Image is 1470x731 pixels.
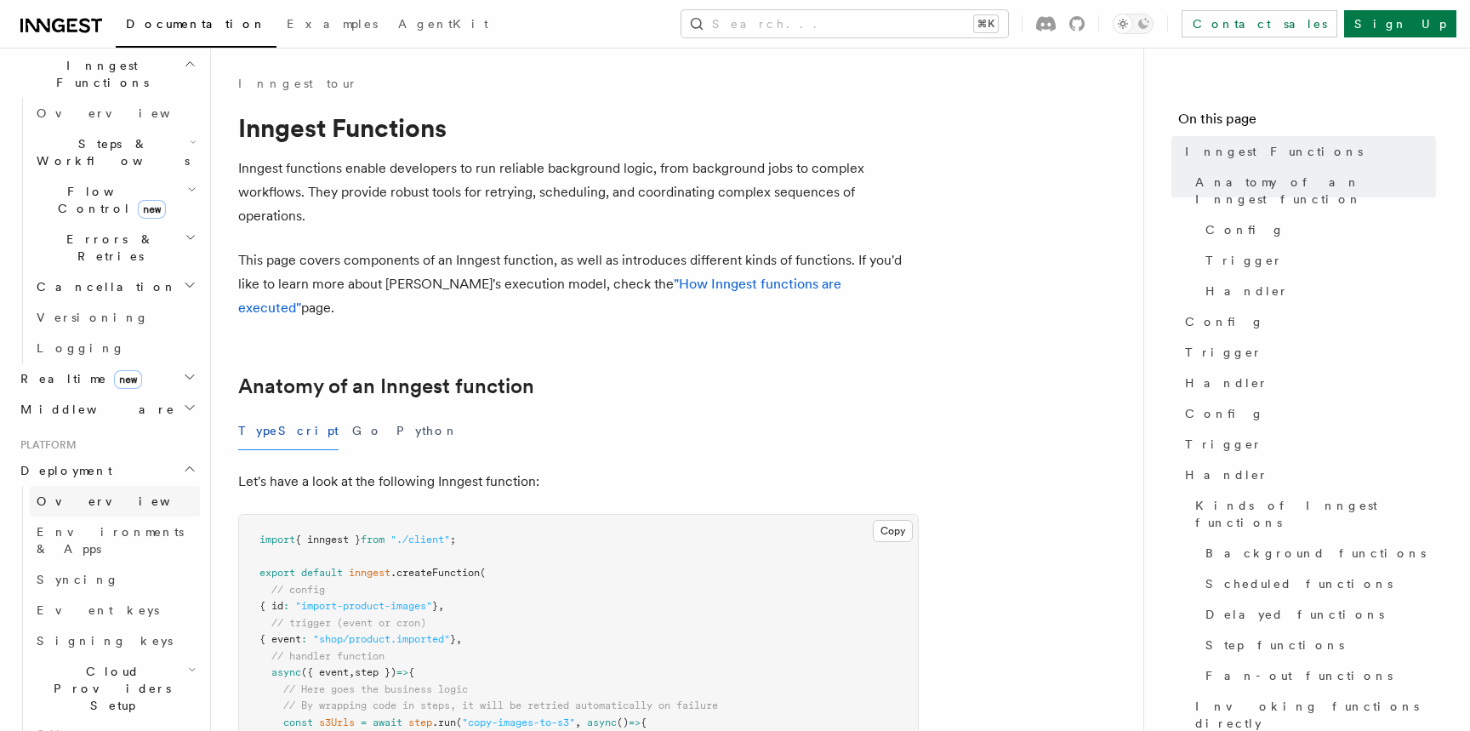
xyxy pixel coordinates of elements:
[1113,14,1154,34] button: Toggle dark mode
[1182,10,1337,37] a: Contact sales
[30,98,200,128] a: Overview
[271,617,426,629] span: // trigger (event or cron)
[138,200,166,219] span: new
[238,248,919,320] p: This page covers components of an Inngest function, as well as introduces different kinds of func...
[287,17,378,31] span: Examples
[30,183,187,217] span: Flow Control
[259,633,301,645] span: { event
[1344,10,1456,37] a: Sign Up
[271,666,301,678] span: async
[14,438,77,452] span: Platform
[14,98,200,363] div: Inngest Functions
[432,600,438,612] span: }
[388,5,499,46] a: AgentKit
[271,584,325,596] span: // config
[390,534,450,545] span: "./client"
[30,271,200,302] button: Cancellation
[1185,374,1268,391] span: Handler
[283,683,468,695] span: // Here goes the business logic
[1199,568,1436,599] a: Scheduled functions
[1195,497,1436,531] span: Kinds of Inngest functions
[283,700,718,711] span: // By wrapping code in steps, it will be retried automatically on failure
[259,567,295,579] span: export
[349,666,355,678] span: ,
[349,567,390,579] span: inngest
[1205,667,1393,684] span: Fan-out functions
[396,412,459,450] button: Python
[114,370,142,389] span: new
[14,57,184,91] span: Inngest Functions
[30,135,190,169] span: Steps & Workflows
[14,394,200,425] button: Middleware
[1185,466,1268,483] span: Handler
[276,5,388,46] a: Examples
[1205,545,1426,562] span: Background functions
[398,17,488,31] span: AgentKit
[1188,490,1436,538] a: Kinds of Inngest functions
[1199,214,1436,245] a: Config
[116,5,276,48] a: Documentation
[1178,337,1436,368] a: Trigger
[37,311,149,324] span: Versioning
[575,717,581,728] span: ,
[450,534,456,545] span: ;
[238,412,339,450] button: TypeScript
[1199,538,1436,568] a: Background functions
[1178,306,1436,337] a: Config
[1185,313,1264,330] span: Config
[295,534,361,545] span: { inngest }
[1205,283,1289,300] span: Handler
[1199,630,1436,660] a: Step functions
[30,486,200,517] a: Overview
[37,603,159,617] span: Event keys
[438,600,444,612] span: ,
[1195,174,1436,208] span: Anatomy of an Inngest function
[355,666,396,678] span: step })
[450,633,456,645] span: }
[408,666,414,678] span: {
[238,75,357,92] a: Inngest tour
[301,567,343,579] span: default
[30,128,200,176] button: Steps & Workflows
[462,717,575,728] span: "copy-images-to-s3"
[629,717,641,728] span: =>
[456,717,462,728] span: (
[1178,429,1436,460] a: Trigger
[1205,252,1283,269] span: Trigger
[14,363,200,394] button: Realtimenew
[37,634,173,648] span: Signing keys
[1185,344,1262,361] span: Trigger
[587,717,617,728] span: async
[617,717,629,728] span: ()
[283,600,289,612] span: :
[283,717,313,728] span: const
[408,717,432,728] span: step
[301,633,307,645] span: :
[238,374,534,398] a: Anatomy of an Inngest function
[30,564,200,595] a: Syncing
[30,663,188,714] span: Cloud Providers Setup
[1185,436,1262,453] span: Trigger
[37,494,212,508] span: Overview
[238,112,919,143] h1: Inngest Functions
[271,650,385,662] span: // handler function
[37,573,119,586] span: Syncing
[1178,109,1436,136] h4: On this page
[1205,221,1285,238] span: Config
[30,224,200,271] button: Errors & Retries
[681,10,1008,37] button: Search...⌘K
[1188,167,1436,214] a: Anatomy of an Inngest function
[259,600,283,612] span: { id
[873,520,913,542] button: Copy
[390,567,480,579] span: .createFunction
[373,717,402,728] span: await
[1199,660,1436,691] a: Fan-out functions
[361,717,367,728] span: =
[361,534,385,545] span: from
[295,600,432,612] span: "import-product-images"
[14,401,175,418] span: Middleware
[319,717,355,728] span: s3Urls
[30,625,200,656] a: Signing keys
[313,633,450,645] span: "shop/product.imported"
[974,15,998,32] kbd: ⌘K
